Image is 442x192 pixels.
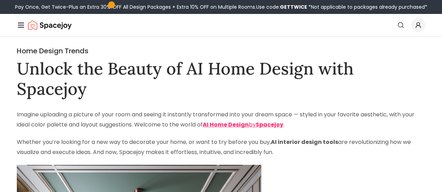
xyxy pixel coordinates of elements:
[15,3,427,10] div: Pay Once, Get Twice-Plus an Extra 30% OFF All Design Packages + Extra 10% OFF on Multiple Rooms.
[307,3,427,10] span: *Not applicable to packages already purchased*
[17,110,425,130] p: Imagine uploading a picture of your room and seeing it instantly transformed into your dream spac...
[203,121,249,129] strong: AI Home Design
[271,138,338,146] strong: AI interior design tools
[203,121,283,129] a: AI Home DesignbySpacejoy
[28,18,72,32] a: Spacejoy
[17,137,425,158] p: Whether you’re looking for a new way to decorate your home, or want to try before you buy, are re...
[28,18,72,32] img: Spacejoy Logo
[256,121,283,129] strong: Spacejoy
[280,3,307,10] b: GETTWICE
[17,46,425,56] h2: Home Design Trends
[17,59,425,99] h1: Unlock the Beauty of AI Home Design with Spacejoy
[256,3,307,10] span: Use code:
[17,14,425,36] nav: Global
